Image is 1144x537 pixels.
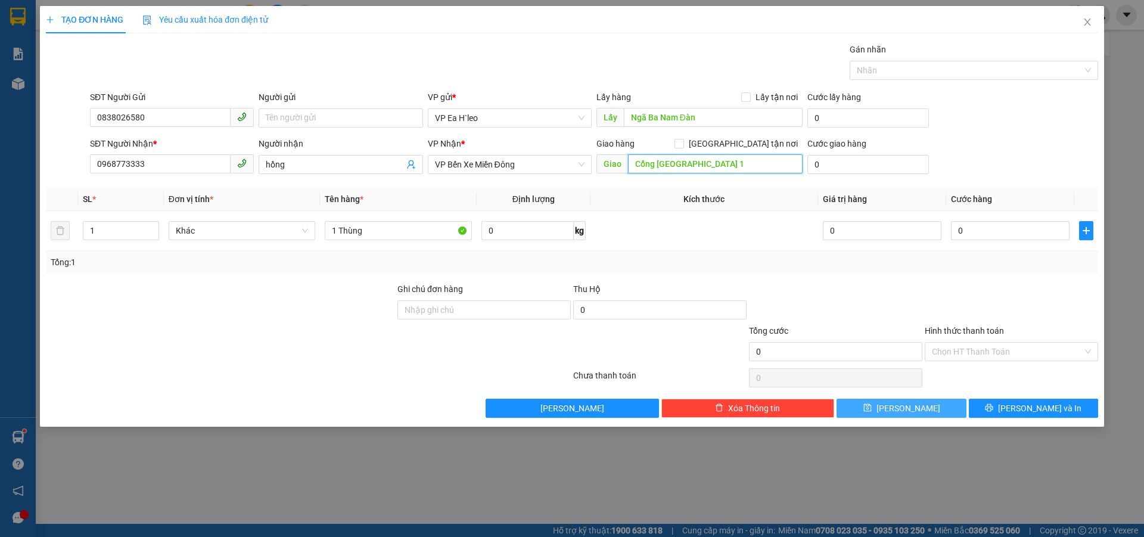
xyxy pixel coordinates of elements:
span: Giá trị hàng [823,194,867,204]
div: Người gửi [259,91,422,104]
span: Kích thước [683,194,725,204]
input: Cước lấy hàng [807,108,929,128]
button: [PERSON_NAME] [486,399,659,418]
span: [PERSON_NAME] và In [998,402,1081,415]
label: Gán nhãn [850,45,886,54]
div: SĐT Người Nhận [90,137,254,150]
span: VP Nhận [428,139,461,148]
input: 0 [823,221,941,240]
img: icon [142,15,152,25]
span: Tên hàng [325,194,363,204]
span: TẠO ĐƠN HÀNG [46,15,123,24]
label: Ghi chú đơn hàng [397,284,463,294]
input: VD: Bàn, Ghế [325,221,472,240]
span: user-add [406,160,416,169]
label: Cước giao hàng [807,139,866,148]
div: Chưa thanh toán [572,369,748,390]
div: Người nhận [259,137,422,150]
button: plus [1079,221,1093,240]
input: Dọc đường [628,154,803,173]
span: Yêu cầu xuất hóa đơn điện tử [142,15,268,24]
span: [PERSON_NAME] [876,402,940,415]
label: Hình thức thanh toán [925,326,1004,336]
button: printer[PERSON_NAME] và In [969,399,1098,418]
span: plus [46,15,54,24]
span: Lấy tận nơi [751,91,803,104]
span: Giao hàng [596,139,635,148]
span: VP Ea H`leo [435,109,585,127]
span: Định lượng [512,194,555,204]
button: delete [51,221,70,240]
span: Giao [596,154,628,173]
span: Lấy [596,108,624,127]
span: save [863,403,872,413]
label: Cước lấy hàng [807,92,861,102]
span: Lấy hàng [596,92,631,102]
span: Thu Hộ [573,284,601,294]
span: Khác [176,222,309,240]
span: SL [83,194,92,204]
span: phone [237,159,247,168]
div: Tổng: 1 [51,256,442,269]
span: plus [1080,226,1093,235]
input: Dọc đường [624,108,803,127]
div: VP gửi [428,91,592,104]
button: save[PERSON_NAME] [837,399,966,418]
div: SĐT Người Gửi [90,91,254,104]
span: kg [574,221,586,240]
span: Tổng cước [749,326,788,336]
button: Close [1071,6,1104,39]
span: Đơn vị tính [169,194,213,204]
span: [GEOGRAPHIC_DATA] tận nơi [684,137,803,150]
span: Xóa Thông tin [728,402,780,415]
span: printer [985,403,993,413]
span: [PERSON_NAME] [540,402,604,415]
span: close [1083,17,1092,27]
button: deleteXóa Thông tin [661,399,835,418]
input: Ghi chú đơn hàng [397,300,571,319]
span: VP Bến Xe Miền Đông [435,156,585,173]
input: Cước giao hàng [807,155,929,174]
span: Cước hàng [951,194,992,204]
span: delete [715,403,723,413]
span: phone [237,112,247,122]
